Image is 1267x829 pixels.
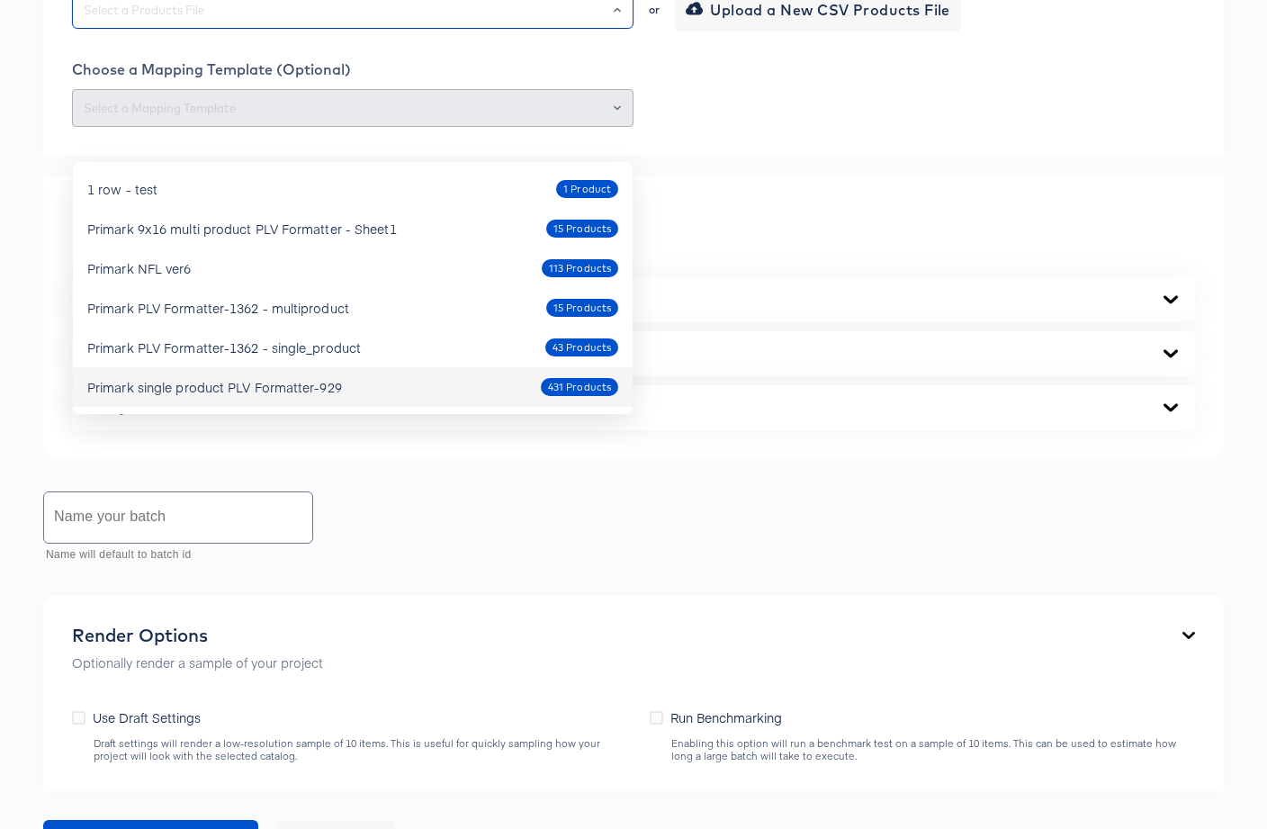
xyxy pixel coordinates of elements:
[541,380,618,395] span: 431 Products
[546,301,618,316] span: 15 Products
[72,653,323,671] p: Optionally render a sample of your project
[87,378,342,396] div: Primark single product PLV Formatter-929
[545,340,618,356] span: 43 Products
[72,60,1195,78] div: Choose a Mapping Template (Optional)
[546,221,618,237] span: 15 Products
[46,546,301,564] p: Name will default to batch id
[670,708,782,726] span: Run Benchmarking
[87,220,397,238] div: Primark 9x16 multi product PLV Formatter - Sheet1
[87,299,349,317] div: Primark PLV Formatter-1362 - multiproduct
[72,625,323,646] div: Render Options
[72,243,186,261] span: Field Type Filter:
[93,708,201,726] span: Use Draft Settings
[542,261,618,276] span: 113 Products
[72,207,370,225] span: Map CSV Columns to After Effects Layers
[93,737,632,762] div: Draft settings will render a low-resolution sample of 10 items. This is useful for quickly sampli...
[647,5,661,15] div: or
[670,737,1195,762] div: Enabling this option will run a benchmark test on a sample of 10 items. This can be used to estim...
[80,98,625,119] input: Select a Mapping Template
[556,182,618,197] span: 1 Product
[87,338,361,356] div: Primark PLV Formatter-1362 - single_product
[87,259,192,277] div: Primark NFL ver6
[87,180,157,198] div: 1 row - test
